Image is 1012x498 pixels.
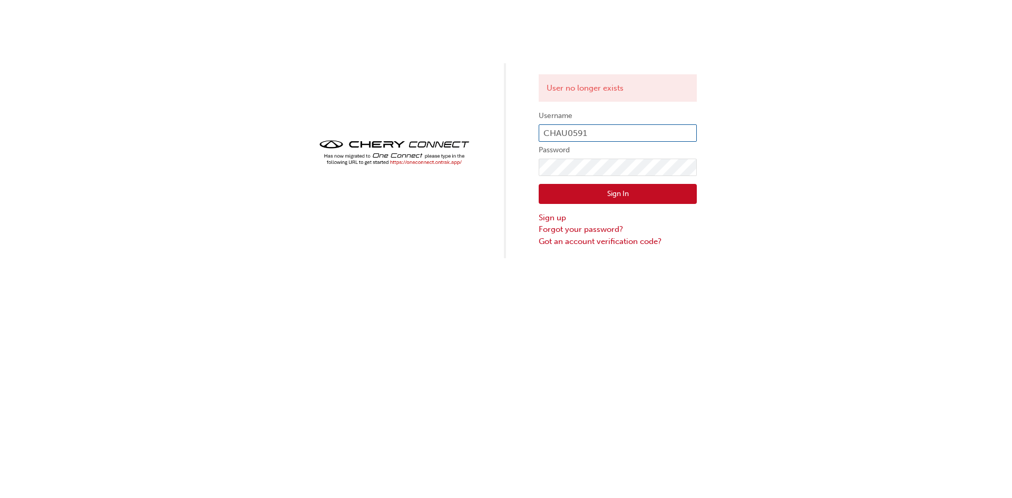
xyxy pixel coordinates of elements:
button: Sign In [539,184,697,204]
input: Username [539,124,697,142]
a: Forgot your password? [539,223,697,236]
a: Sign up [539,212,697,224]
img: cheryconnect [315,137,473,168]
div: User no longer exists [539,74,697,102]
a: Got an account verification code? [539,236,697,248]
label: Password [539,144,697,157]
label: Username [539,110,697,122]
